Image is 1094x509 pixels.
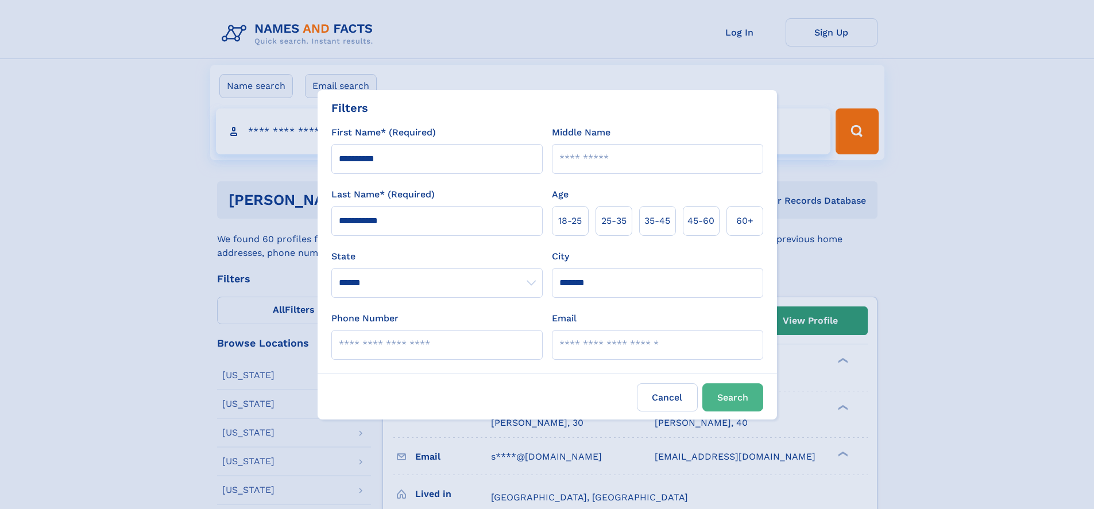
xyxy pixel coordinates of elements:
[736,214,753,228] span: 60+
[331,250,543,263] label: State
[601,214,627,228] span: 25‑35
[552,250,569,263] label: City
[558,214,582,228] span: 18‑25
[552,312,577,325] label: Email
[331,99,368,116] div: Filters
[637,383,698,411] label: Cancel
[552,188,569,201] label: Age
[331,126,436,139] label: First Name* (Required)
[702,383,763,411] button: Search
[331,188,435,201] label: Last Name* (Required)
[644,214,670,228] span: 35‑45
[687,214,714,228] span: 45‑60
[552,126,610,139] label: Middle Name
[331,312,399,325] label: Phone Number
